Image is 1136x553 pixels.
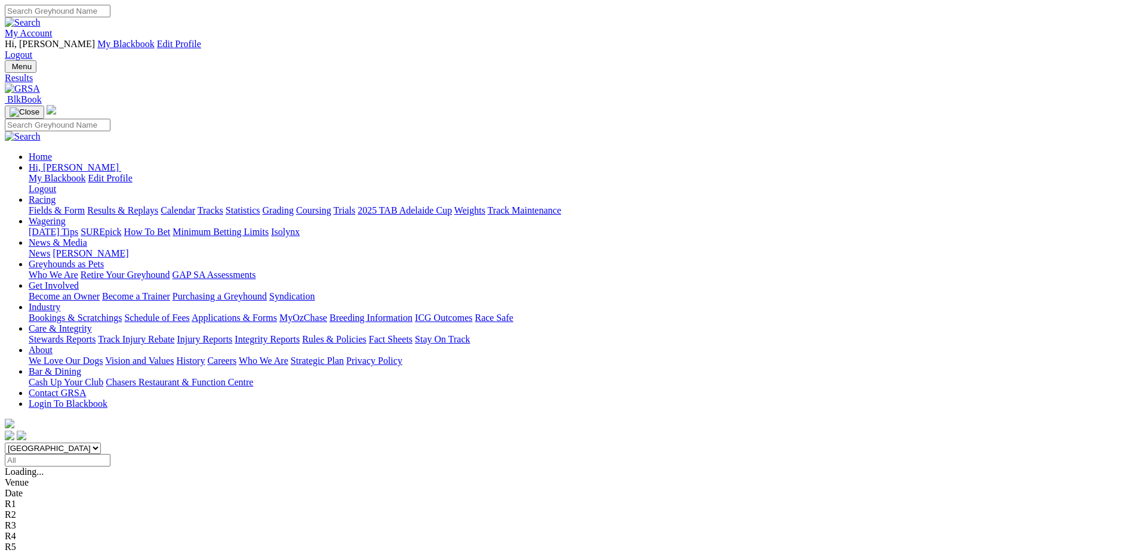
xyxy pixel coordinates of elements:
[29,356,1131,366] div: About
[29,377,1131,388] div: Bar & Dining
[29,313,1131,323] div: Industry
[5,94,42,104] a: BlkBook
[29,248,1131,259] div: News & Media
[106,377,253,387] a: Chasers Restaurant & Function Centre
[488,205,561,215] a: Track Maintenance
[330,313,412,323] a: Breeding Information
[176,356,205,366] a: History
[29,302,60,312] a: Industry
[369,334,412,344] a: Fact Sheets
[5,477,1131,488] div: Venue
[5,39,1131,60] div: My Account
[29,173,1131,194] div: Hi, [PERSON_NAME]
[29,205,85,215] a: Fields & Form
[29,270,78,280] a: Who We Are
[5,119,110,131] input: Search
[29,152,52,162] a: Home
[5,454,110,467] input: Select date
[5,84,40,94] img: GRSA
[346,356,402,366] a: Privacy Policy
[302,334,367,344] a: Rules & Policies
[124,313,189,323] a: Schedule of Fees
[475,313,513,323] a: Race Safe
[333,205,355,215] a: Trials
[5,131,41,142] img: Search
[5,467,44,477] span: Loading...
[29,334,96,344] a: Stewards Reports
[5,488,1131,499] div: Date
[5,499,1131,509] div: R1
[12,62,32,71] span: Menu
[29,398,107,409] a: Login To Blackbook
[5,39,95,49] span: Hi, [PERSON_NAME]
[5,431,14,440] img: facebook.svg
[173,291,267,301] a: Purchasing a Greyhound
[5,17,41,28] img: Search
[98,334,174,344] a: Track Injury Rebate
[29,205,1131,216] div: Racing
[173,227,269,237] a: Minimum Betting Limits
[239,356,288,366] a: Who We Are
[358,205,452,215] a: 2025 TAB Adelaide Cup
[271,227,300,237] a: Isolynx
[29,334,1131,345] div: Care & Integrity
[87,205,158,215] a: Results & Replays
[29,280,79,291] a: Get Involved
[296,205,331,215] a: Coursing
[454,205,485,215] a: Weights
[5,5,110,17] input: Search
[47,105,56,115] img: logo-grsa-white.png
[29,291,1131,302] div: Get Involved
[29,194,56,205] a: Racing
[5,73,1131,84] a: Results
[29,227,1131,237] div: Wagering
[192,313,277,323] a: Applications & Forms
[29,162,119,172] span: Hi, [PERSON_NAME]
[415,334,470,344] a: Stay On Track
[29,227,78,237] a: [DATE] Tips
[177,334,232,344] a: Injury Reports
[29,356,103,366] a: We Love Our Dogs
[226,205,260,215] a: Statistics
[29,184,56,194] a: Logout
[263,205,294,215] a: Grading
[29,377,103,387] a: Cash Up Your Club
[157,39,201,49] a: Edit Profile
[29,248,50,258] a: News
[5,520,1131,531] div: R3
[5,531,1131,542] div: R4
[198,205,223,215] a: Tracks
[10,107,39,117] img: Close
[173,270,256,280] a: GAP SA Assessments
[5,419,14,428] img: logo-grsa-white.png
[415,313,472,323] a: ICG Outcomes
[53,248,128,258] a: [PERSON_NAME]
[29,216,66,226] a: Wagering
[5,542,1131,552] div: R5
[5,509,1131,520] div: R2
[5,106,44,119] button: Toggle navigation
[291,356,344,366] a: Strategic Plan
[29,388,86,398] a: Contact GRSA
[29,323,92,333] a: Care & Integrity
[105,356,174,366] a: Vision and Values
[235,334,300,344] a: Integrity Reports
[207,356,236,366] a: Careers
[88,173,133,183] a: Edit Profile
[29,313,122,323] a: Bookings & Scratchings
[7,94,42,104] span: BlkBook
[102,291,170,301] a: Become a Trainer
[5,28,53,38] a: My Account
[29,162,121,172] a: Hi, [PERSON_NAME]
[29,237,87,248] a: News & Media
[29,366,81,376] a: Bar & Dining
[5,60,36,73] button: Toggle navigation
[29,259,104,269] a: Greyhounds as Pets
[29,270,1131,280] div: Greyhounds as Pets
[29,345,53,355] a: About
[269,291,315,301] a: Syndication
[161,205,195,215] a: Calendar
[29,173,86,183] a: My Blackbook
[17,431,26,440] img: twitter.svg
